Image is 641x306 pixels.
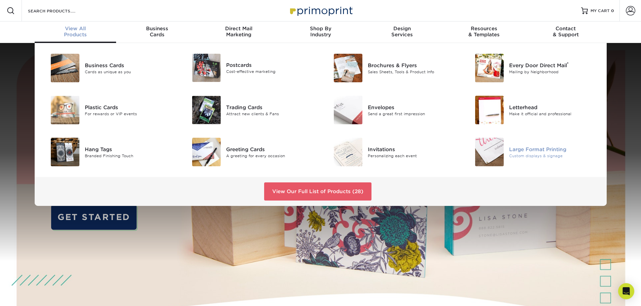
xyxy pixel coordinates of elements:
a: BusinessCards [116,21,198,43]
a: Brochures & Flyers Brochures & Flyers Sales Sheets, Tools & Product Info [326,51,457,85]
div: Branded Finishing Touch [85,153,174,159]
img: Business Cards [51,54,79,82]
div: Marketing [198,26,280,38]
a: Contact& Support [525,21,607,43]
img: Large Format Printing [475,138,504,166]
a: Resources& Templates [443,21,525,43]
div: Greeting Cards [226,145,315,153]
div: Cost-effective marketing [226,69,315,75]
a: Postcards Postcards Cost-effective marketing [184,51,316,85]
div: Attract new clients & Fans [226,111,315,117]
div: Cards as unique as you [85,69,174,75]
div: Business Cards [85,61,174,69]
div: Personalizing each event [368,153,457,159]
img: Invitations [334,138,362,166]
img: Greeting Cards [192,138,221,166]
div: Postcards [226,61,315,69]
div: For rewards or VIP events [85,111,174,117]
span: Design [361,26,443,32]
span: Business [116,26,198,32]
div: Plastic Cards [85,103,174,111]
div: Open Intercom Messenger [618,283,634,299]
div: & Templates [443,26,525,38]
div: Every Door Direct Mail [509,61,598,69]
div: Send a great first impression [368,111,457,117]
img: Postcards [192,54,221,82]
a: Direct MailMarketing [198,21,280,43]
div: & Support [525,26,607,38]
div: Hang Tags [85,145,174,153]
sup: ® [567,61,569,66]
a: Greeting Cards Greeting Cards A greeting for every occasion [184,135,316,169]
div: Invitations [368,145,457,153]
span: Shop By [280,26,361,32]
a: View Our Full List of Products (28) [264,182,371,201]
div: Letterhead [509,103,598,111]
img: Every Door Direct Mail [475,54,504,82]
img: Trading Cards [192,96,221,124]
div: Cards [116,26,198,38]
div: Brochures & Flyers [368,61,457,69]
span: Resources [443,26,525,32]
div: Trading Cards [226,103,315,111]
div: A greeting for every occasion [226,153,315,159]
img: Letterhead [475,96,504,124]
span: Contact [525,26,607,32]
div: Services [361,26,443,38]
div: Make it official and professional [509,111,598,117]
a: Large Format Printing Large Format Printing Custom displays & signage [467,135,599,169]
div: Sales Sheets, Tools & Product Info [368,69,457,75]
input: SEARCH PRODUCTS..... [27,7,93,15]
div: Envelopes [368,103,457,111]
a: Plastic Cards Plastic Cards For rewards or VIP events [43,93,174,127]
img: Primoprint [287,3,354,18]
a: Shop ByIndustry [280,21,361,43]
a: Letterhead Letterhead Make it official and professional [467,93,599,127]
a: Hang Tags Hang Tags Branded Finishing Touch [43,135,174,169]
a: Invitations Invitations Personalizing each event [326,135,457,169]
img: Plastic Cards [51,96,79,124]
img: Envelopes [334,96,362,124]
div: Products [35,26,116,38]
span: Direct Mail [198,26,280,32]
div: Mailing by Neighborhood [509,69,598,75]
a: Envelopes Envelopes Send a great first impression [326,93,457,127]
div: Industry [280,26,361,38]
a: DesignServices [361,21,443,43]
div: Custom displays & signage [509,153,598,159]
span: 0 [611,8,614,13]
span: View All [35,26,116,32]
span: MY CART [591,8,610,14]
a: Trading Cards Trading Cards Attract new clients & Fans [184,93,316,127]
a: Every Door Direct Mail Every Door Direct Mail® Mailing by Neighborhood [467,51,599,85]
a: View AllProducts [35,21,116,43]
a: Business Cards Business Cards Cards as unique as you [43,51,174,85]
img: Brochures & Flyers [334,54,362,82]
img: Hang Tags [51,138,79,166]
div: Large Format Printing [509,145,598,153]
